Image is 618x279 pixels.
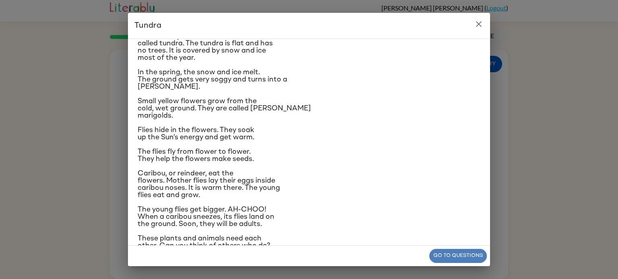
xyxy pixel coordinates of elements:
span: Caribou, or reindeer, eat the flowers. Mother flies lay their eggs inside caribou noses. It is wa... [138,170,280,199]
span: The young flies get bigger. AH-CHOO! When a caribou sneezes, its flies land on the ground. Soon, ... [138,206,274,228]
button: Go to questions [429,249,487,263]
span: In the spring, the snow and ice melt. The ground gets very soggy and turns into a [PERSON_NAME]. [138,69,287,90]
span: Near the top of the world is land called tundra. The tundra is flat and has no trees. It is cover... [138,33,273,61]
span: Flies hide in the flowers. They soak up the Sun’s energy and get warm. [138,126,254,141]
h2: Tundra [128,13,490,39]
span: The flies fly from flower to flower. They help the flowers make seeds. [138,148,254,163]
span: Small yellow flowers grow from the cold, wet ground. They are called [PERSON_NAME] marigolds. [138,98,311,119]
button: close [471,16,487,32]
span: These plants and animals need each other. Can you think of others who do? [138,235,270,249]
